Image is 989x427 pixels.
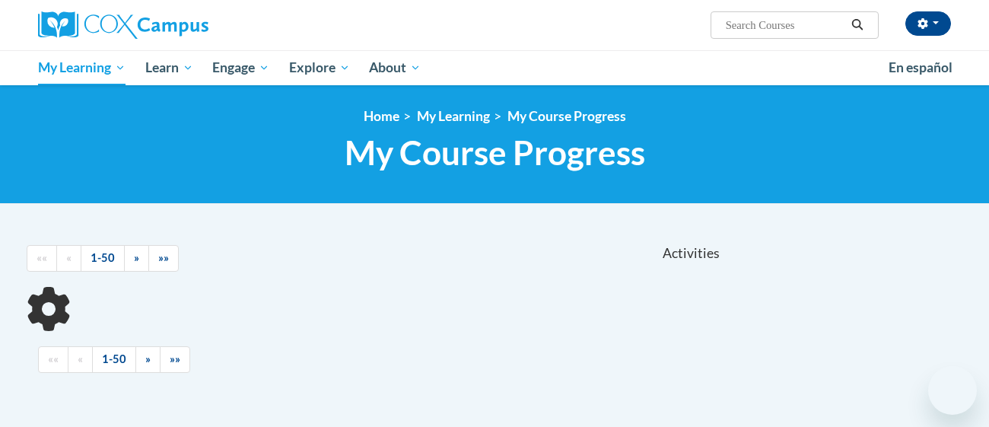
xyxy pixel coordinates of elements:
[48,352,59,365] span: ««
[66,251,72,264] span: «
[81,245,125,272] a: 1-50
[37,251,47,264] span: ««
[158,251,169,264] span: »»
[289,59,350,77] span: Explore
[507,108,626,124] a: My Course Progress
[68,346,93,373] a: Previous
[78,352,83,365] span: «
[134,251,139,264] span: »
[345,132,645,173] span: My Course Progress
[846,16,869,34] button: Search
[212,59,269,77] span: Engage
[15,50,974,85] div: Main menu
[145,59,193,77] span: Learn
[663,245,720,262] span: Activities
[279,50,360,85] a: Explore
[27,245,57,272] a: Begining
[145,352,151,365] span: »
[38,59,126,77] span: My Learning
[135,50,203,85] a: Learn
[124,245,149,272] a: Next
[202,50,279,85] a: Engage
[38,11,208,39] img: Cox Campus
[369,59,421,77] span: About
[905,11,951,36] button: Account Settings
[38,346,68,373] a: Begining
[92,346,136,373] a: 1-50
[28,50,135,85] a: My Learning
[38,11,327,39] a: Cox Campus
[170,352,180,365] span: »»
[928,366,977,415] iframe: Button to launch messaging window
[56,245,81,272] a: Previous
[879,52,962,84] a: En español
[417,108,490,124] a: My Learning
[364,108,399,124] a: Home
[148,245,179,272] a: End
[724,16,846,34] input: Search Courses
[160,346,190,373] a: End
[135,346,161,373] a: Next
[889,59,952,75] span: En español
[360,50,431,85] a: About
